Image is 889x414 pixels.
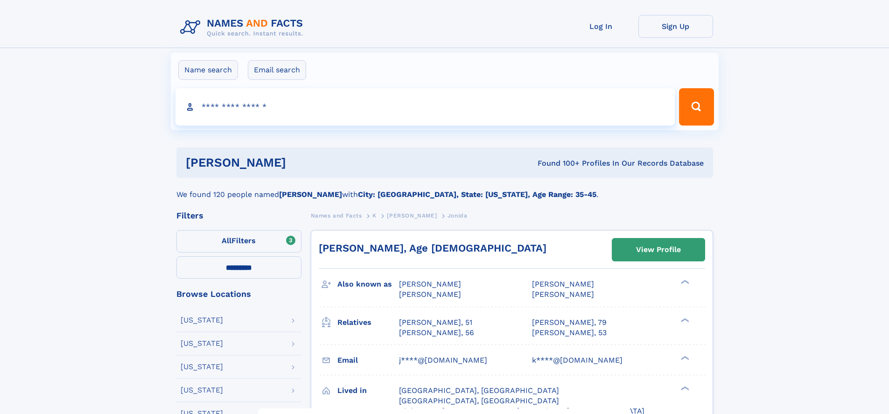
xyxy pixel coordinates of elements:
[176,15,311,40] img: Logo Names and Facts
[181,363,223,371] div: [US_STATE]
[222,236,231,245] span: All
[679,385,690,391] div: ❯
[412,158,704,168] div: Found 100+ Profiles In Our Records Database
[176,178,713,200] div: We found 120 people named with .
[399,328,474,338] a: [PERSON_NAME], 56
[319,242,546,254] a: [PERSON_NAME], Age [DEMOGRAPHIC_DATA]
[372,212,377,219] span: K
[679,317,690,323] div: ❯
[679,279,690,285] div: ❯
[337,383,399,399] h3: Lived in
[186,157,412,168] h1: [PERSON_NAME]
[175,88,675,126] input: search input
[399,386,559,395] span: [GEOGRAPHIC_DATA], [GEOGRAPHIC_DATA]
[564,15,638,38] a: Log In
[248,60,306,80] label: Email search
[532,290,594,299] span: [PERSON_NAME]
[399,317,472,328] a: [PERSON_NAME], 51
[176,290,301,298] div: Browse Locations
[387,212,437,219] span: [PERSON_NAME]
[358,190,596,199] b: City: [GEOGRAPHIC_DATA], State: [US_STATE], Age Range: 35-45
[337,315,399,330] h3: Relatives
[532,280,594,288] span: [PERSON_NAME]
[181,386,223,394] div: [US_STATE]
[679,88,714,126] button: Search Button
[612,239,705,261] a: View Profile
[279,190,342,199] b: [PERSON_NAME]
[387,210,437,221] a: [PERSON_NAME]
[176,230,301,253] label: Filters
[311,210,362,221] a: Names and Facts
[448,212,468,219] span: Jonida
[399,396,559,405] span: [GEOGRAPHIC_DATA], [GEOGRAPHIC_DATA]
[337,352,399,368] h3: Email
[337,276,399,292] h3: Also known as
[399,280,461,288] span: [PERSON_NAME]
[178,60,238,80] label: Name search
[532,328,607,338] a: [PERSON_NAME], 53
[181,340,223,347] div: [US_STATE]
[399,290,461,299] span: [PERSON_NAME]
[636,239,681,260] div: View Profile
[679,355,690,361] div: ❯
[372,210,377,221] a: K
[176,211,301,220] div: Filters
[532,317,607,328] a: [PERSON_NAME], 79
[638,15,713,38] a: Sign Up
[181,316,223,324] div: [US_STATE]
